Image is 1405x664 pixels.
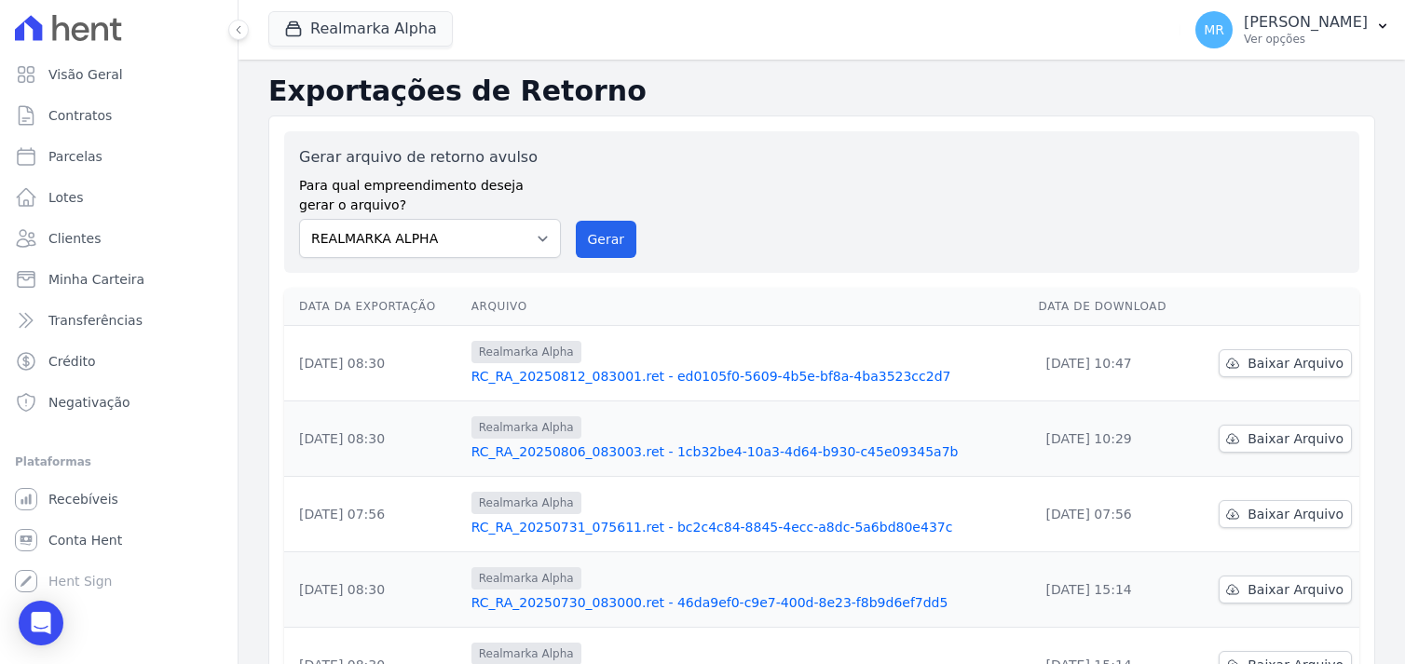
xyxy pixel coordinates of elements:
th: Data da Exportação [284,288,464,326]
a: Crédito [7,343,230,380]
span: Crédito [48,352,96,371]
span: Lotes [48,188,84,207]
span: Realmarka Alpha [471,416,581,439]
a: RC_RA_20250806_083003.ret - 1cb32be4-10a3-4d64-b930-c45e09345a7b [471,442,1024,461]
p: [PERSON_NAME] [1244,13,1368,32]
span: Visão Geral [48,65,123,84]
span: Baixar Arquivo [1248,354,1344,373]
td: [DATE] 08:30 [284,326,464,401]
span: Baixar Arquivo [1248,429,1344,448]
h2: Exportações de Retorno [268,75,1375,108]
a: Lotes [7,179,230,216]
span: Baixar Arquivo [1248,505,1344,523]
span: MR [1204,23,1224,36]
label: Para qual empreendimento deseja gerar o arquivo? [299,169,561,215]
span: Baixar Arquivo [1248,580,1344,599]
span: Realmarka Alpha [471,492,581,514]
th: Arquivo [464,288,1031,326]
div: Open Intercom Messenger [19,601,63,645]
th: Data de Download [1031,288,1193,326]
button: Gerar [576,221,637,258]
td: [DATE] 15:14 [1031,552,1193,628]
span: Parcelas [48,147,102,166]
span: Realmarka Alpha [471,341,581,363]
p: Ver opções [1244,32,1368,47]
span: Minha Carteira [48,270,144,289]
a: Baixar Arquivo [1219,576,1352,603]
a: RC_RA_20250812_083001.ret - ed0105f0-5609-4b5e-bf8a-4ba3523cc2d7 [471,367,1024,386]
a: Minha Carteira [7,261,230,298]
a: Conta Hent [7,522,230,559]
td: [DATE] 10:29 [1031,401,1193,477]
td: [DATE] 10:47 [1031,326,1193,401]
span: Negativação [48,393,130,412]
a: Contratos [7,97,230,134]
button: MR [PERSON_NAME] Ver opções [1180,4,1405,56]
a: Baixar Arquivo [1219,500,1352,528]
label: Gerar arquivo de retorno avulso [299,146,561,169]
a: RC_RA_20250730_083000.ret - 46da9ef0-c9e7-400d-8e23-f8b9d6ef7dd5 [471,593,1024,612]
a: Visão Geral [7,56,230,93]
span: Realmarka Alpha [471,567,581,589]
span: Recebíveis [48,490,118,508]
span: Conta Hent [48,531,122,549]
a: Recebíveis [7,481,230,518]
a: Transferências [7,302,230,339]
td: [DATE] 08:30 [284,401,464,477]
td: [DATE] 07:56 [1031,477,1193,552]
a: RC_RA_20250731_075611.ret - bc2c4c84-8845-4ecc-a8dc-5a6bd80e437c [471,518,1024,536]
span: Transferências [48,311,143,330]
td: [DATE] 08:30 [284,552,464,628]
span: Clientes [48,229,101,248]
a: Baixar Arquivo [1219,425,1352,453]
div: Plataformas [15,451,223,473]
a: Parcelas [7,138,230,175]
a: Clientes [7,220,230,257]
td: [DATE] 07:56 [284,477,464,552]
a: Negativação [7,384,230,421]
span: Contratos [48,106,112,125]
a: Baixar Arquivo [1219,349,1352,377]
button: Realmarka Alpha [268,11,453,47]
